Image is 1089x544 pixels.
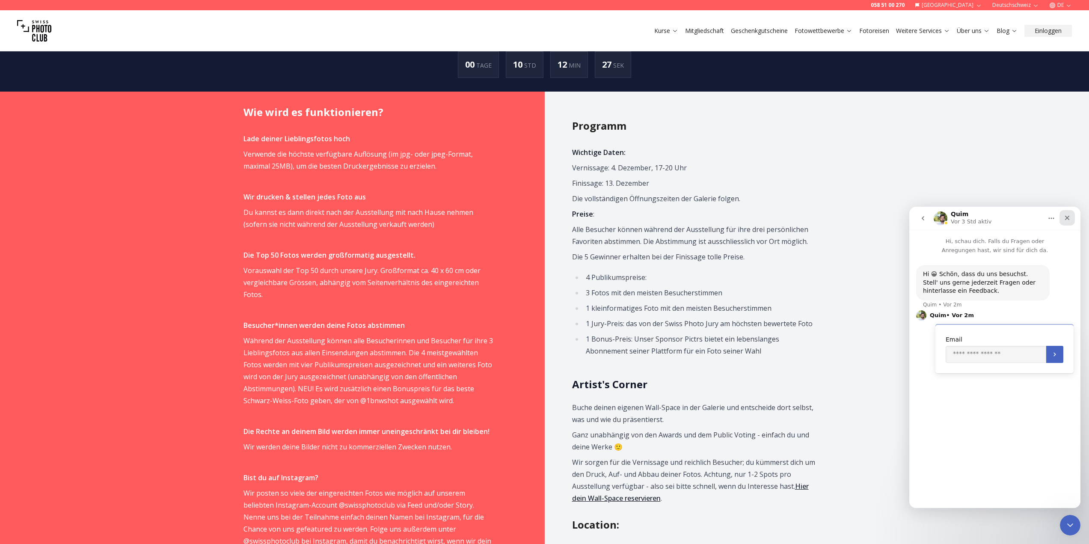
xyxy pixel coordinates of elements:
strong: Die Top 50 Fotos werden großformatig ausgestellt. [243,250,415,260]
p: Wir werden deine Bilder nicht zu kommerziellen Zwecken nutzen. [243,441,494,453]
a: Weitere Services [896,27,950,35]
span: STD [524,61,536,69]
li: 1 Jury-Preis: das von der Swiss Photo Jury am höchsten bewertete Foto [583,318,822,330]
span: Buche deinen eigenen Wall-Space in der Galerie und entscheide dort selbst, was und wie du präsent... [572,403,813,424]
span: 12 [558,59,569,70]
span: 10 [513,59,524,70]
button: Kurse [651,25,682,37]
a: Geschenkgutscheine [731,27,788,35]
button: Mitgliedschaft [682,25,727,37]
a: Kurse [654,27,678,35]
span: SEK [613,61,624,69]
h2: Wie wird es funktionieren? [243,105,517,119]
p: Alle Besucher können während der Ausstellung für ihre drei persönlichen Favoriten abstimmen. Die ... [572,223,822,247]
button: Fotoreisen [856,25,893,37]
span: Artist's Corner [572,377,647,391]
li: 3 Fotos mit den meisten Besucherstimmen [583,287,822,299]
a: Mitgliedschaft [685,27,724,35]
a: Fotowettbewerbe [795,27,852,35]
iframe: Intercom live chat [909,207,1080,508]
p: Die vollständigen Öffnungszeiten der Galerie folgen. [572,193,822,205]
a: Über uns [957,27,990,35]
p: : [572,208,822,220]
button: Weitere Services [893,25,953,37]
h2: Programm [572,119,846,133]
p: Wir sorgen für die Vernissage und reichlich Besucher; du kümmerst dich um den Druck, Auf- und Abb... [572,456,822,504]
button: Geschenkgutscheine [727,25,791,37]
p: Ganz unabhängig von den Awards und dem Public Voting - einfach du und deine Werke 🙂 [572,429,822,453]
p: Die 5 Gewinner erhalten bei der Finissage tolle Preise. [572,251,822,263]
strong: Die Rechte an deinem Bild werden immer uneingeschränkt bei dir bleiben! [243,427,490,436]
h2: Location : [572,518,846,532]
li: 1 kleinformatiges Foto mit den meisten Besucherstimmen [583,302,822,314]
span: 27 [602,59,613,70]
button: Fotowettbewerbe [791,25,856,37]
span: MIN [569,61,581,69]
p: Finissage: 13. Dezember [572,177,822,189]
a: 058 51 00 270 [871,2,905,9]
span: Du kannst es dann direkt nach der Ausstellung mit nach Hause nehmen (sofern sie nicht während der... [243,208,473,229]
span: TAGE [476,61,492,69]
strong: Bist du auf Instagram? [243,473,318,482]
a: Fotoreisen [859,27,889,35]
strong: Preise [572,209,593,219]
span: 00 [465,59,476,70]
iframe: Intercom live chat [1060,515,1080,535]
button: Blog [993,25,1021,37]
strong: Lade deiner Lieblingsfotos hoch [243,134,350,143]
strong: Wir drucken & stellen jedes Foto aus [243,192,366,202]
li: 4 Publikumspreise: [583,271,822,283]
p: Vernissage: 4. Dezember, 17-20 Uhr [572,162,822,174]
p: Vorauswahl der Top 50 durch unsere Jury. Großformat ca. 40 x 60 cm oder vergleichbare Grössen, ab... [243,265,494,300]
p: Während der Ausstellung können alle Besucherinnen und Besucher für ihre 3 Lieblingsfotos aus alle... [243,335,494,407]
strong: Besucher*innen werden deine Fotos abstimmen [243,321,405,330]
li: 1 Bonus-Preis: Unser Sponsor Pictrs bietet ein lebenslanges Abonnement seiner Plattform für ein F... [583,333,822,357]
button: Über uns [953,25,993,37]
button: Einloggen [1024,25,1072,37]
a: Hier dein Wall-Space reservieren [572,482,809,503]
p: Verwende die höchste verfügbare Auflösung (im jpg- oder jpeg-Format, maximal 25MB), um die besten... [243,148,494,172]
img: Swiss photo club [17,14,51,48]
strong: Wichtige Daten: [572,148,626,157]
a: Blog [997,27,1018,35]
